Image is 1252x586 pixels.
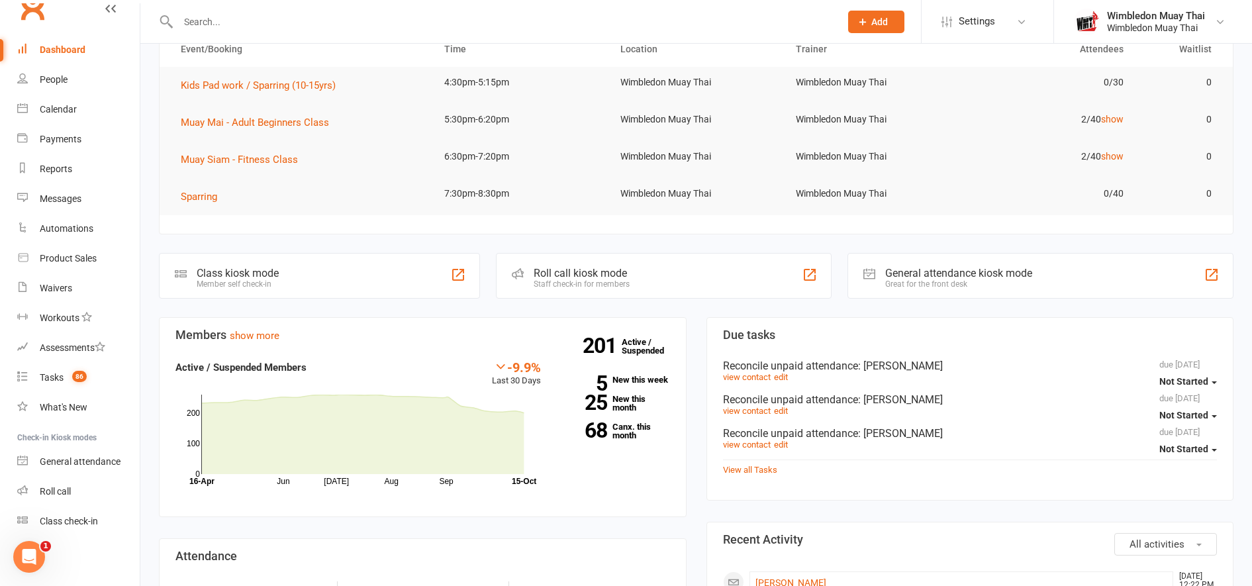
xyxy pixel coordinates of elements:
h3: Attendance [175,550,670,563]
strong: Active / Suspended Members [175,362,307,373]
th: Time [432,32,608,66]
span: Add [871,17,888,27]
td: 0 [1135,141,1224,172]
a: Waivers [17,273,140,303]
a: Assessments [17,333,140,363]
div: Workouts [40,313,79,323]
td: Wimbledon Muay Thai [608,67,784,98]
a: People [17,65,140,95]
td: 0 [1135,178,1224,209]
a: show more [230,330,279,342]
a: Workouts [17,303,140,333]
a: 5New this week [561,375,669,384]
h3: Members [175,328,670,342]
div: Roll call [40,486,71,497]
div: Member self check-in [197,279,279,289]
strong: 68 [561,420,607,440]
div: Last 30 Days [492,360,541,388]
td: 2/40 [960,141,1135,172]
div: Tasks [40,372,64,383]
a: Roll call [17,477,140,507]
a: show [1101,151,1124,162]
span: Not Started [1159,410,1208,420]
a: Messages [17,184,140,214]
a: edit [774,372,788,382]
div: Waivers [40,283,72,293]
h3: Recent Activity [723,533,1218,546]
button: Not Started [1159,403,1217,427]
button: Muay Mai - Adult Beginners Class [181,115,338,130]
th: Attendees [960,32,1135,66]
th: Event/Booking [169,32,432,66]
td: 4:30pm-5:15pm [432,67,608,98]
span: Sparring [181,191,217,203]
a: Automations [17,214,140,244]
img: thumb_image1638500057.png [1074,9,1100,35]
span: 1 [40,541,51,552]
span: Settings [959,7,995,36]
td: Wimbledon Muay Thai [784,141,959,172]
div: Automations [40,223,93,234]
div: -9.9% [492,360,541,374]
a: Tasks 86 [17,363,140,393]
a: view contact [723,440,771,450]
td: 0 [1135,67,1224,98]
span: Kids Pad work / Sparring (10-15yrs) [181,79,336,91]
a: Payments [17,124,140,154]
span: Muay Siam - Fitness Class [181,154,298,166]
div: Calendar [40,104,77,115]
div: Reports [40,164,72,174]
strong: 5 [561,373,607,393]
a: Class kiosk mode [17,507,140,536]
a: What's New [17,393,140,422]
span: Muay Mai - Adult Beginners Class [181,117,329,128]
div: People [40,74,68,85]
div: Messages [40,193,81,204]
button: Muay Siam - Fitness Class [181,152,307,168]
div: Roll call kiosk mode [534,267,630,279]
a: General attendance kiosk mode [17,447,140,477]
div: What's New [40,402,87,413]
a: 25New this month [561,395,669,412]
th: Location [608,32,784,66]
span: Not Started [1159,444,1208,454]
a: Reports [17,154,140,184]
button: Sparring [181,189,226,205]
a: 68Canx. this month [561,422,669,440]
span: : [PERSON_NAME] [858,427,943,440]
a: View all Tasks [723,465,777,475]
a: edit [774,406,788,416]
div: General attendance kiosk mode [885,267,1032,279]
a: 201Active / Suspended [622,328,680,365]
button: Not Started [1159,437,1217,461]
th: Waitlist [1135,32,1224,66]
td: 6:30pm-7:20pm [432,141,608,172]
input: Search... [174,13,831,31]
td: Wimbledon Muay Thai [608,178,784,209]
div: Staff check-in for members [534,279,630,289]
td: 0 [1135,104,1224,135]
a: view contact [723,406,771,416]
td: Wimbledon Muay Thai [784,67,959,98]
div: Class kiosk mode [197,267,279,279]
a: edit [774,440,788,450]
td: 5:30pm-6:20pm [432,104,608,135]
span: All activities [1130,538,1184,550]
a: show [1101,114,1124,124]
div: Reconcile unpaid attendance [723,360,1218,372]
th: Trainer [784,32,959,66]
div: Reconcile unpaid attendance [723,427,1218,440]
div: Reconcile unpaid attendance [723,393,1218,406]
strong: 201 [583,336,622,356]
a: Product Sales [17,244,140,273]
span: Not Started [1159,376,1208,387]
div: General attendance [40,456,120,467]
td: Wimbledon Muay Thai [784,104,959,135]
td: Wimbledon Muay Thai [608,141,784,172]
div: Wimbledon Muay Thai [1107,10,1205,22]
button: Kids Pad work / Sparring (10-15yrs) [181,77,345,93]
div: Class check-in [40,516,98,526]
td: Wimbledon Muay Thai [784,178,959,209]
div: Product Sales [40,253,97,264]
div: Assessments [40,342,105,353]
